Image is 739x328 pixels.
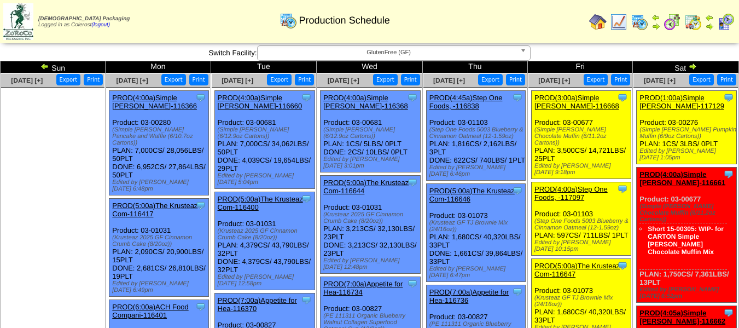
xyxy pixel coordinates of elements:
[429,187,515,203] a: PROD(5:00a)The Krusteaz Com-116646
[195,301,206,312] img: Tooltip
[323,179,409,195] a: PROD(5:00a)The Krusteaz Com-116644
[433,77,465,84] span: [DATE] [+]
[218,228,315,241] div: (Krusteaz 2025 GF Cinnamon Crumb Cake (8/20oz))
[317,61,423,73] td: Wed
[218,172,315,186] div: Edited by [PERSON_NAME] [DATE] 5:04pm
[112,303,188,319] a: PROD(6:00a)ACH Food Compani-116401
[323,280,403,296] a: PROD(7:00a)Appetite for Hea-116734
[407,92,418,103] img: Tooltip
[109,91,209,195] div: Product: 03-00280 PLAN: 7,000CS / 28,056LBS / 50PLT DONE: 6,952CS / 27,864LBS / 50PLT
[112,202,197,218] a: PROD(5:00a)The Krusteaz Com-116417
[323,257,420,271] div: Edited by [PERSON_NAME] [DATE] 12:48pm
[617,260,628,271] img: Tooltip
[117,77,148,84] span: [DATE] [+]
[478,74,503,85] button: Export
[723,92,734,103] img: Tooltip
[534,218,631,231] div: (Step One Foods 5003 Blueberry & Cinnamon Oatmeal (12-1.59oz)
[429,266,526,279] div: Edited by [PERSON_NAME] [DATE] 6:47pm
[639,286,736,300] div: Edited by [PERSON_NAME] [DATE] 6:52pm
[195,200,206,211] img: Tooltip
[401,74,420,85] button: Print
[534,239,631,252] div: Edited by [PERSON_NAME] [DATE] 10:15pm
[38,16,130,22] span: [DEMOGRAPHIC_DATA] Packaging
[1,61,106,73] td: Sun
[651,22,660,31] img: arrowright.gif
[589,13,607,31] img: home.gif
[534,126,631,146] div: (Simple [PERSON_NAME] Chocolate Muffin (6/11.2oz Cartons))
[637,168,737,303] div: Product: 03-00677 PLAN: 1,750CS / 7,361LBS / 13PLT
[639,203,736,223] div: (Simple [PERSON_NAME] Chocolate Muffin (6/11.2oz Cartons))
[323,126,420,140] div: (Simple [PERSON_NAME] (6/12.9oz Cartons))
[112,94,197,110] a: PROD(4:00a)Simple [PERSON_NAME]-116366
[639,170,725,187] a: PROD(4:00a)Simple [PERSON_NAME]-116661
[422,61,527,73] td: Thu
[84,74,103,85] button: Print
[617,183,628,194] img: Tooltip
[639,126,736,140] div: (Simple [PERSON_NAME] Pumpkin Muffin (6/9oz Cartons))
[426,91,526,181] div: Product: 03-01103 PLAN: 1,816CS / 2,162LBS / 3PLT DONE: 622CS / 740LBS / 1PLT
[639,94,724,110] a: PROD(1:00a)Simple [PERSON_NAME]-117129
[301,295,312,306] img: Tooltip
[429,220,526,233] div: (Krusteaz GF TJ Brownie Mix (24/16oz))
[214,91,315,189] div: Product: 03-00681 PLAN: 7,000CS / 34,062LBS / 50PLT DONE: 4,039CS / 19,654LBS / 29PLT
[512,286,523,297] img: Tooltip
[299,15,390,26] span: Production Schedule
[723,307,734,318] img: Tooltip
[218,274,315,287] div: Edited by [PERSON_NAME] [DATE] 12:58pm
[651,13,660,22] img: arrowleft.gif
[40,62,49,71] img: arrowleft.gif
[323,94,408,110] a: PROD(4:00a)Simple [PERSON_NAME]-116368
[321,91,421,172] div: Product: 03-00681 PLAN: 1CS / 5LBS / 0PLT DONE: 2CS / 10LBS / 0PLT
[610,13,627,31] img: line_graph.gif
[11,77,43,84] a: [DATE] [+]
[705,22,714,31] img: arrowright.gif
[112,280,208,294] div: Edited by [PERSON_NAME] [DATE] 6:49pm
[534,262,620,278] a: PROD(5:00a)The Krusteaz Com-116647
[407,177,418,188] img: Tooltip
[112,234,208,248] div: (Krusteaz 2025 GF Cinnamon Crumb Cake (8/20oz))
[611,74,630,85] button: Print
[429,94,503,110] a: PROD(4:45a)Step One Foods, -116838
[717,74,736,85] button: Print
[3,3,33,40] img: zoroco-logo-small.webp
[112,126,208,146] div: (Simple [PERSON_NAME] Pancake and Waffle (6/10.7oz Cartons))
[429,126,526,140] div: (Step One Foods 5003 Blueberry & Cinnamon Oatmeal (12-1.59oz)
[323,156,420,169] div: Edited by [PERSON_NAME] [DATE] 3:01pm
[648,225,724,256] a: Short 15-00305: WIP- for CARTON Simple [PERSON_NAME] Chocolate Muffin Mix
[705,13,714,22] img: arrowleft.gif
[617,92,628,103] img: Tooltip
[189,74,208,85] button: Print
[218,296,297,313] a: PROD(7:00a)Appetite for Hea-116370
[633,61,739,73] td: Sat
[218,94,302,110] a: PROD(4:00a)Simple [PERSON_NAME]-116660
[214,192,315,290] div: Product: 03-01031 PLAN: 4,379CS / 43,790LBS / 32PLT DONE: 4,379CS / 43,790LBS / 32PLT
[532,91,631,179] div: Product: 03-00677 PLAN: 3,500CS / 14,721LBS / 25PLT
[689,74,714,85] button: Export
[506,74,525,85] button: Print
[262,46,516,59] span: GlutenFree (GF)
[112,179,208,192] div: Edited by [PERSON_NAME] [DATE] 6:48pm
[717,13,735,31] img: calendarcustomer.gif
[91,22,110,28] a: (logout)
[637,91,737,164] div: Product: 03-00276 PLAN: 1CS / 3LBS / 0PLT
[534,185,608,202] a: PROD(4:00a)Step One Foods, -117097
[56,74,81,85] button: Export
[538,77,570,84] a: [DATE] [+]
[631,13,648,31] img: calendarprod.gif
[267,74,292,85] button: Export
[684,13,702,31] img: calendarinout.gif
[512,92,523,103] img: Tooltip
[195,92,206,103] img: Tooltip
[407,278,418,289] img: Tooltip
[584,74,608,85] button: Export
[301,92,312,103] img: Tooltip
[644,77,676,84] a: [DATE] [+]
[211,61,317,73] td: Tue
[664,13,681,31] img: calendarblend.gif
[429,288,509,304] a: PROD(7:00a)Appetite for Hea-116736
[323,211,420,225] div: (Krusteaz 2025 GF Cinnamon Crumb Cake (8/20oz))
[512,185,523,196] img: Tooltip
[109,199,209,297] div: Product: 03-01031 PLAN: 2,090CS / 20,900LBS / 15PLT DONE: 2,681CS / 26,810LBS / 19PLT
